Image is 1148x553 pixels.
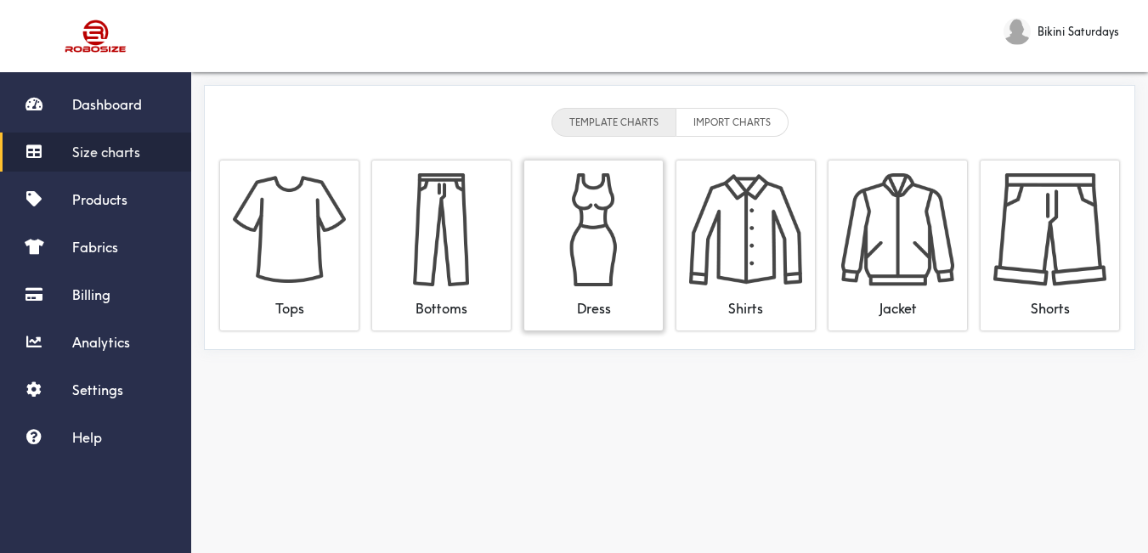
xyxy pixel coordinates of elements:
[1004,18,1031,45] img: Bikini Saturdays
[32,13,160,59] img: Robosize
[993,173,1106,286] img: VKmb1b8PcAAAAASUVORK5CYII=
[72,381,123,398] span: Settings
[1038,22,1119,41] span: Bikini Saturdays
[993,286,1106,318] div: Shorts
[676,108,789,137] li: IMPORT CHARTS
[385,286,498,318] div: Bottoms
[233,286,346,318] div: Tops
[72,334,130,351] span: Analytics
[72,239,118,256] span: Fabrics
[841,173,954,286] img: CTAAZQKxoenulmMAAAAASUVORK5CYII=
[551,108,676,137] li: TEMPLATE CHARTS
[233,173,346,286] img: RODicVgYjGYWAwGE4vhIvifAAMANIINg8Q9U7gAAAAASUVORK5CYII=
[72,191,127,208] span: Products
[841,286,954,318] div: Jacket
[537,173,650,286] img: f09NA7C3t7+1WrVqWkpLBBrP8KMABWhxdaqtulYQAAAABJRU5ErkJggg==
[72,429,102,446] span: Help
[537,286,650,318] div: Dress
[689,173,802,286] img: vd7xDZGTHDwRo6OJ5TBsEq5h9G06IX3DslqjxfjUCQqYQMStRgcBkaTis3NxcsjpLwGAoLC9966y2YZLgUhTRKUUMwaUzVOIQ...
[72,144,140,161] span: Size charts
[72,286,110,303] span: Billing
[72,96,142,113] span: Dashboard
[689,286,802,318] div: Shirts
[385,173,498,286] img: KsoKiqKa0SlFxORivqgmpoaymcvdzSW+tZmz55tJ94TUNN0ceIX91npcePGDRkyxMg5z5kz58KFC1mCRjsC86IszMLYXC8g4l...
